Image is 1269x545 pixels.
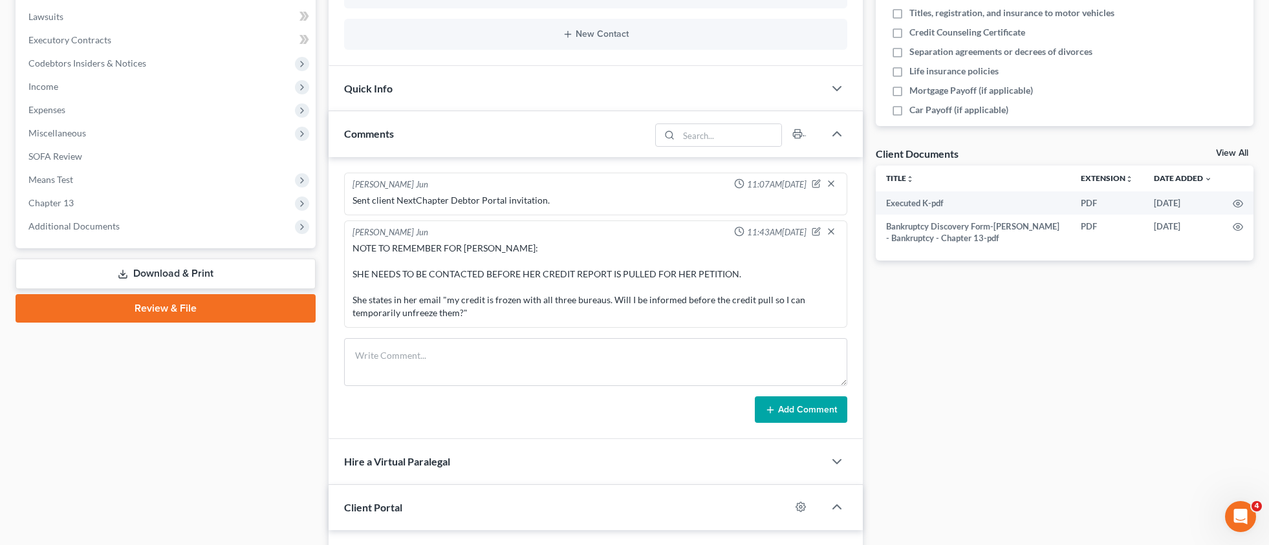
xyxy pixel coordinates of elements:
td: PDF [1070,215,1144,250]
span: Executory Contracts [28,34,111,45]
a: Extensionunfold_more [1081,173,1133,183]
span: Means Test [28,174,73,185]
span: Hire a Virtual Paralegal [344,455,450,467]
span: Expenses [28,104,65,115]
span: Client Portal [344,501,402,513]
input: Search... [678,124,781,146]
a: SOFA Review [18,145,316,168]
span: 11:43AM[DATE] [747,226,807,239]
div: Sent client NextChapter Debtor Portal invitation. [352,194,839,207]
span: Credit Counseling Certificate [909,26,1025,39]
div: [PERSON_NAME] Jun [352,226,428,239]
span: SOFA Review [28,151,82,162]
i: unfold_more [1125,175,1133,183]
span: Quick Info [344,82,393,94]
td: Executed K-pdf [876,191,1070,215]
span: Titles, registration, and insurance to motor vehicles [909,6,1114,19]
span: Separation agreements or decrees of divorces [909,45,1092,58]
td: [DATE] [1144,191,1222,215]
span: Codebtors Insiders & Notices [28,58,146,69]
a: Executory Contracts [18,28,316,52]
i: unfold_more [906,175,914,183]
a: View All [1216,149,1248,158]
span: 11:07AM[DATE] [747,178,807,191]
span: Income [28,81,58,92]
a: Lawsuits [18,5,316,28]
div: [PERSON_NAME] Jun [352,178,428,191]
button: New Contact [354,29,837,39]
a: Titleunfold_more [886,173,914,183]
span: Life insurance policies [909,65,999,78]
span: 4 [1252,501,1262,511]
a: Date Added expand_more [1154,173,1212,183]
span: Mortgage Payoff (if applicable) [909,84,1033,97]
iframe: Intercom live chat [1225,501,1256,532]
td: [DATE] [1144,215,1222,250]
div: Client Documents [876,147,959,160]
td: Bankruptcy Discovery Form-[PERSON_NAME] - Bankruptcy - Chapter 13-pdf [876,215,1070,250]
a: Download & Print [16,259,316,289]
i: expand_more [1204,175,1212,183]
span: Lawsuits [28,11,63,22]
div: NOTE TO REMEMBER FOR [PERSON_NAME]: SHE NEEDS TO BE CONTACTED BEFORE HER CREDIT REPORT IS PULLED ... [352,242,839,319]
span: Comments [344,127,394,140]
span: Chapter 13 [28,197,74,208]
a: Review & File [16,294,316,323]
span: Miscellaneous [28,127,86,138]
button: Add Comment [755,396,847,423]
span: Additional Documents [28,220,120,231]
span: Car Payoff (if applicable) [909,103,1008,116]
td: PDF [1070,191,1144,215]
